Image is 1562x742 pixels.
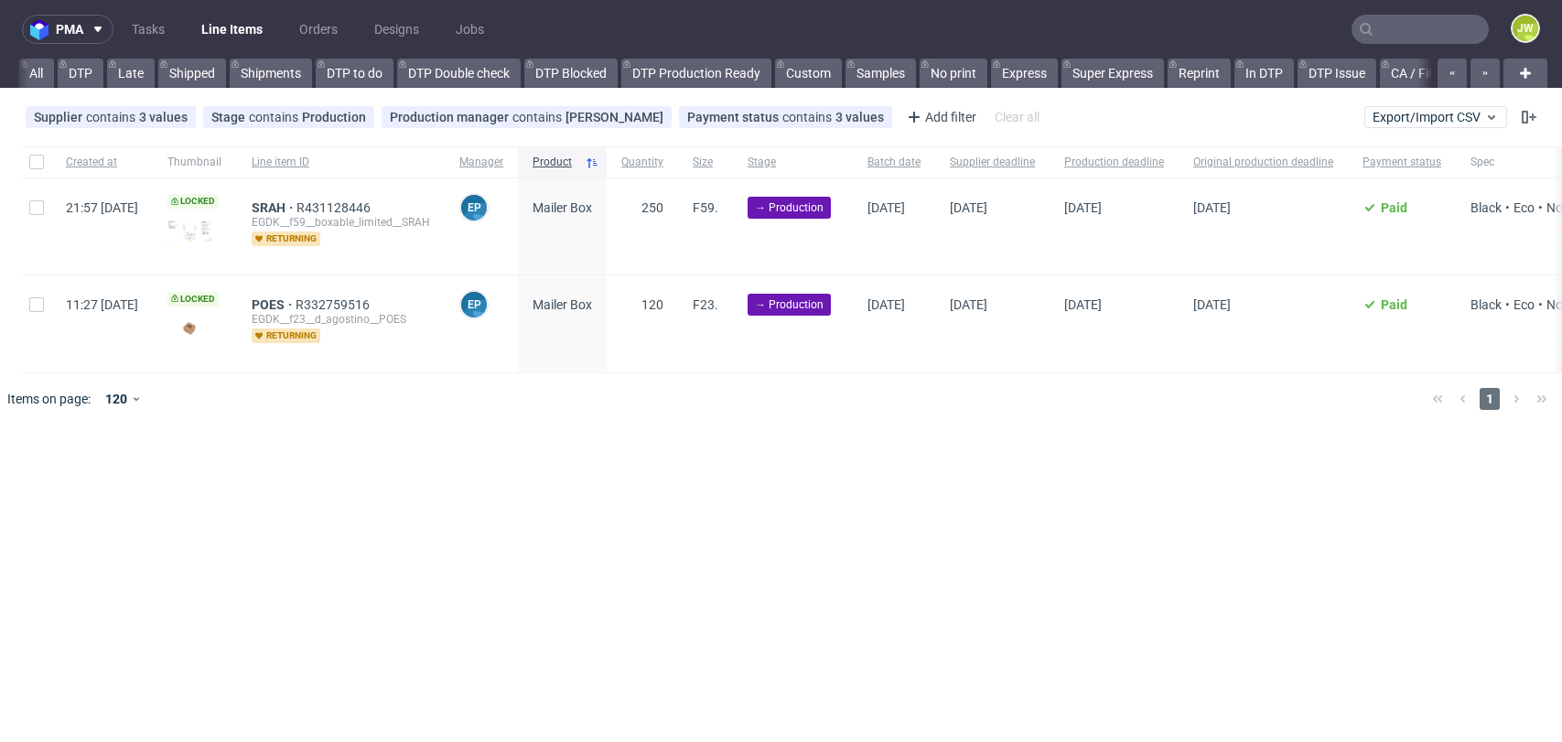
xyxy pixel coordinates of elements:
[920,59,987,88] a: No print
[316,59,393,88] a: DTP to do
[7,390,91,408] span: Items on page:
[167,292,219,306] span: Locked
[1064,155,1164,170] span: Production deadline
[459,155,503,170] span: Manager
[1513,16,1538,41] figcaption: JW
[98,386,131,412] div: 120
[167,311,211,345] img: data
[533,297,592,312] span: Mailer Box
[950,297,987,312] span: [DATE]
[66,200,138,215] span: 21:57 [DATE]
[1514,200,1535,215] span: Eco
[991,59,1058,88] a: Express
[1061,59,1164,88] a: Super Express
[167,194,219,209] span: Locked
[296,297,373,312] a: R332759516
[835,110,884,124] div: 3 values
[775,59,842,88] a: Custom
[58,59,103,88] a: DTP
[1480,388,1500,410] span: 1
[230,59,312,88] a: Shipments
[1193,200,1231,215] span: [DATE]
[641,297,663,312] span: 120
[533,200,592,215] span: Mailer Box
[846,59,916,88] a: Samples
[1502,200,1514,215] span: •
[252,297,296,312] a: POES
[621,155,663,170] span: Quantity
[167,220,211,242] img: version_two_editor_design.png
[950,155,1035,170] span: Supplier deadline
[296,200,374,215] a: R431128446
[950,200,987,215] span: [DATE]
[1064,200,1102,215] span: [DATE]
[1470,200,1502,215] span: Black
[524,59,618,88] a: DTP Blocked
[1064,297,1102,312] span: [DATE]
[1168,59,1231,88] a: Reprint
[30,19,56,40] img: logo
[566,110,663,124] div: [PERSON_NAME]
[693,200,718,215] span: F59.
[461,195,487,220] figcaption: EP
[1381,200,1407,215] span: Paid
[252,231,320,246] span: returning
[782,110,835,124] span: contains
[1535,297,1546,312] span: •
[1514,297,1535,312] span: Eco
[1298,59,1376,88] a: DTP Issue
[139,110,188,124] div: 3 values
[533,155,577,170] span: Product
[1381,297,1407,312] span: Paid
[867,200,905,215] span: [DATE]
[1502,297,1514,312] span: •
[249,110,302,124] span: contains
[18,59,54,88] a: All
[621,59,771,88] a: DTP Production Ready
[867,297,905,312] span: [DATE]
[252,155,430,170] span: Line item ID
[121,15,176,44] a: Tasks
[34,110,86,124] span: Supplier
[1535,200,1546,215] span: •
[86,110,139,124] span: contains
[1363,155,1441,170] span: Payment status
[1234,59,1294,88] a: In DTP
[1193,155,1333,170] span: Original production deadline
[190,15,274,44] a: Line Items
[748,155,838,170] span: Stage
[899,102,980,132] div: Add filter
[991,104,1043,130] div: Clear all
[1364,106,1507,128] button: Export/Import CSV
[252,200,296,215] a: SRAH
[755,296,824,313] span: → Production
[397,59,521,88] a: DTP Double check
[641,200,663,215] span: 250
[755,199,824,216] span: → Production
[512,110,566,124] span: contains
[461,292,487,317] figcaption: EP
[158,59,226,88] a: Shipped
[167,155,222,170] span: Thumbnail
[211,110,249,124] span: Stage
[302,110,366,124] div: Production
[107,59,155,88] a: Late
[693,155,718,170] span: Size
[252,328,320,343] span: returning
[56,23,83,36] span: pma
[1380,59,1499,88] a: CA / Files needed
[687,110,782,124] span: Payment status
[445,15,495,44] a: Jobs
[252,312,430,327] div: EGDK__f23__d_agostino__POES
[1373,110,1499,124] span: Export/Import CSV
[252,215,430,230] div: EGDK__f59__boxable_limited__SRAH
[288,15,349,44] a: Orders
[66,155,138,170] span: Created at
[22,15,113,44] button: pma
[363,15,430,44] a: Designs
[1193,297,1231,312] span: [DATE]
